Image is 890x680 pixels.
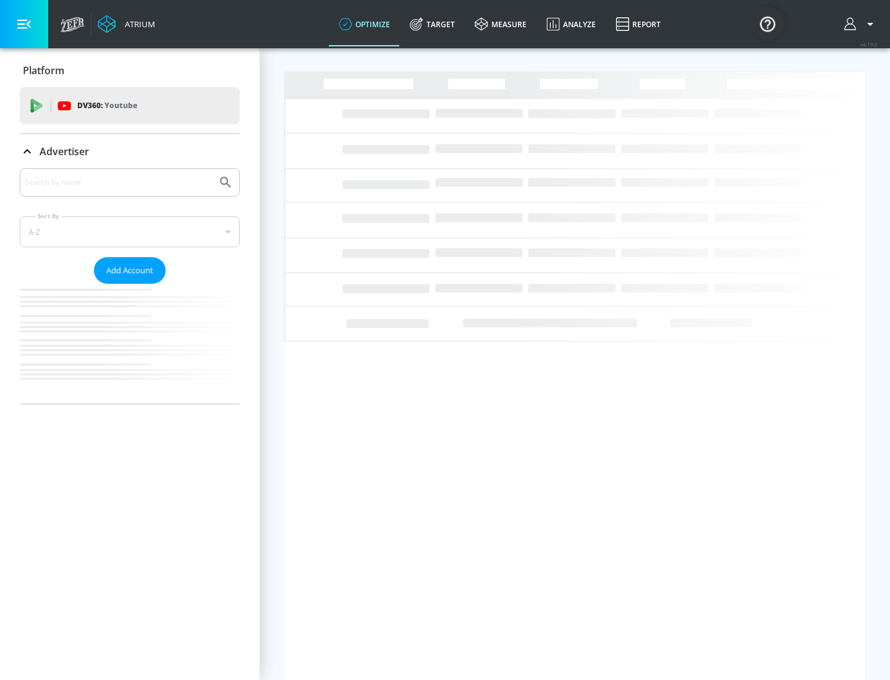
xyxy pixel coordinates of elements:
[465,2,536,46] a: measure
[20,87,240,124] div: DV360: Youtube
[40,145,89,158] p: Advertiser
[106,263,153,278] span: Add Account
[77,99,137,113] p: DV360:
[20,168,240,404] div: Advertiser
[860,41,878,48] span: v 4.19.0
[20,53,240,88] div: Platform
[23,64,64,77] p: Platform
[606,2,671,46] a: Report
[20,216,240,247] div: A-Z
[94,257,166,284] button: Add Account
[20,134,240,169] div: Advertiser
[750,6,785,41] button: Open Resource Center
[20,284,240,404] nav: list of Advertiser
[400,2,465,46] a: Target
[98,15,155,33] a: Atrium
[25,174,212,190] input: Search by name
[120,19,155,30] div: Atrium
[329,2,400,46] a: optimize
[104,99,137,112] p: Youtube
[536,2,606,46] a: Analyze
[35,212,62,220] label: Sort By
